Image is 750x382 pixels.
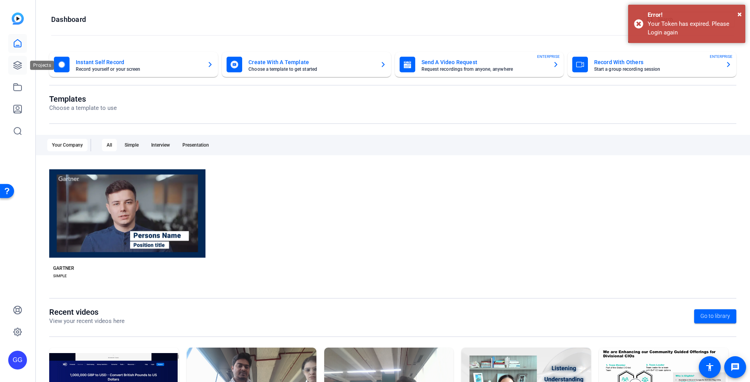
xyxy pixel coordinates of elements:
[49,317,125,326] p: View your recent videos here
[710,54,732,59] span: ENTERPRISE
[49,307,125,317] h1: Recent videos
[12,13,24,25] img: blue-gradient.svg
[30,61,55,70] div: Projects
[47,139,87,151] div: Your Company
[222,52,391,77] button: Create With A TemplateChoose a template to get started
[700,312,730,320] span: Go to library
[705,362,714,372] mat-icon: accessibility
[178,139,214,151] div: Presentation
[76,57,201,67] mat-card-title: Instant Self Record
[421,67,546,72] mat-card-subtitle: Request recordings from anyone, anywhere
[76,67,201,72] mat-card-subtitle: Record yourself or your screen
[694,309,736,323] a: Go to library
[248,57,373,67] mat-card-title: Create With A Template
[730,362,740,372] mat-icon: message
[421,57,546,67] mat-card-title: Send A Video Request
[248,67,373,72] mat-card-subtitle: Choose a template to get started
[53,265,74,271] div: GARTNER
[120,139,143,151] div: Simple
[49,94,117,104] h1: Templates
[594,67,719,72] mat-card-subtitle: Start a group recording session
[395,52,564,77] button: Send A Video RequestRequest recordings from anyone, anywhereENTERPRISE
[537,54,560,59] span: ENTERPRISE
[568,52,736,77] button: Record With OthersStart a group recording sessionENTERPRISE
[8,351,27,369] div: GG
[594,57,719,67] mat-card-title: Record With Others
[53,273,67,279] div: SIMPLE
[146,139,175,151] div: Interview
[49,104,117,113] p: Choose a template to use
[102,139,117,151] div: All
[49,52,218,77] button: Instant Self RecordRecord yourself or your screen
[51,15,86,24] h1: Dashboard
